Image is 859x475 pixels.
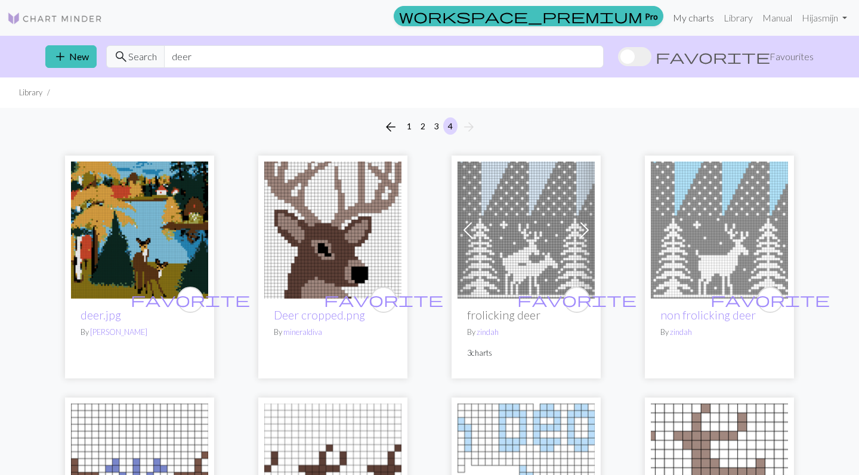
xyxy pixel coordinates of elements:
[668,6,719,30] a: My charts
[517,288,636,312] i: favourite
[429,117,444,135] button: 3
[264,162,401,299] img: Deer cropped.png
[81,327,199,338] p: By
[274,327,392,338] p: By
[379,117,481,136] nav: Page navigation
[264,223,401,234] a: Deer cropped.png
[81,308,121,322] a: deer.jpg
[402,117,416,135] button: 1
[458,162,595,299] img: frolicking deer 104sts
[710,288,830,312] i: favourite
[670,327,692,337] a: zindah
[19,87,42,98] li: Library
[71,223,208,234] a: deer.jpg
[274,308,365,322] a: Deer cropped.png
[719,6,758,30] a: Library
[467,347,585,359] p: 3 charts
[131,288,250,312] i: favourite
[710,290,830,309] span: favorite
[517,290,636,309] span: favorite
[467,308,585,322] h2: frolicking deer
[770,49,814,64] span: Favourites
[458,223,595,234] a: frolicking deer 104sts
[651,223,788,234] a: non frolicking deer
[394,6,663,26] a: Pro
[7,11,103,26] img: Logo
[618,45,814,68] label: Show favourites
[131,290,250,309] span: favorite
[797,6,852,30] a: Hijasmijn
[656,48,770,65] span: favorite
[758,6,797,30] a: Manual
[53,48,67,65] span: add
[443,117,458,135] button: 4
[177,287,203,313] button: favourite
[384,120,398,134] i: Previous
[128,49,157,64] span: Search
[757,287,783,313] button: favourite
[324,288,443,312] i: favourite
[399,8,642,24] span: workspace_premium
[384,119,398,135] span: arrow_back
[45,45,97,68] button: New
[90,327,147,337] a: [PERSON_NAME]
[564,287,590,313] button: favourite
[324,290,443,309] span: favorite
[379,117,403,136] button: Previous
[416,117,430,135] button: 2
[477,327,499,337] a: zindah
[467,327,585,338] p: By
[660,327,778,338] p: By
[114,48,128,65] span: search
[651,162,788,299] img: non frolicking deer
[71,162,208,299] img: deer.jpg
[660,308,756,322] a: non frolicking deer
[283,327,322,337] a: mineraldiva
[370,287,397,313] button: favourite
